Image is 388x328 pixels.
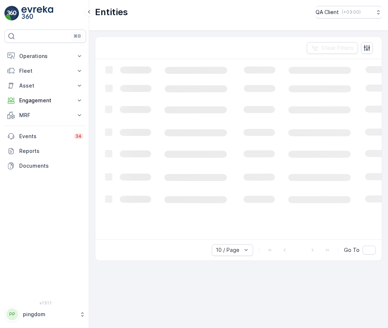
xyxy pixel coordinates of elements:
p: pingdom [23,311,76,318]
button: Asset [4,78,86,93]
div: PP [6,308,18,320]
button: MRF [4,108,86,123]
p: Documents [19,162,83,170]
button: PPpingdom [4,307,86,322]
p: Clear Filters [321,44,354,52]
span: v 1.51.1 [4,301,86,305]
p: Reports [19,147,83,155]
p: Operations [19,52,71,60]
p: Entities [95,6,128,18]
img: logo_light-DOdMpM7g.png [21,6,53,21]
p: Engagement [19,97,71,104]
p: Events [19,133,69,140]
button: Engagement [4,93,86,108]
button: Fleet [4,64,86,78]
p: Fleet [19,67,71,75]
button: Clear Filters [307,42,358,54]
button: Operations [4,49,86,64]
p: Asset [19,82,71,89]
a: Events34 [4,129,86,144]
p: QA Client [316,8,339,16]
button: QA Client(+03:00) [316,6,382,18]
p: ⌘B [74,33,81,39]
p: ( +03:00 ) [342,9,361,15]
p: MRF [19,112,71,119]
a: Reports [4,144,86,158]
img: logo [4,6,19,21]
a: Documents [4,158,86,173]
p: 34 [75,133,82,139]
span: Go To [344,246,360,254]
